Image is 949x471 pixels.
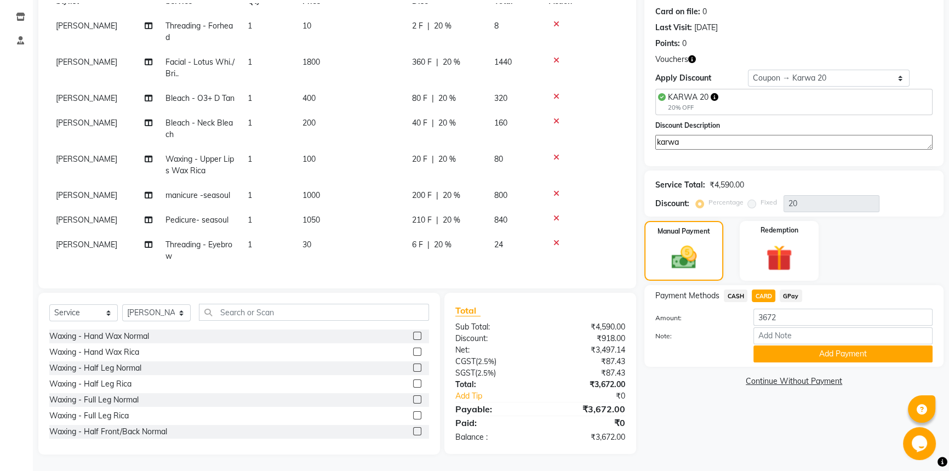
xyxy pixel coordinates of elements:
[49,426,167,438] div: Waxing - Half Front/Back Normal
[443,56,460,68] span: 20 %
[655,290,719,302] span: Payment Methods
[438,154,456,165] span: 20 %
[761,197,777,207] label: Fixed
[655,22,692,33] div: Last Visit:
[56,190,117,200] span: [PERSON_NAME]
[436,56,438,68] span: |
[412,56,432,68] span: 360 F
[494,21,499,31] span: 8
[434,239,451,251] span: 20 %
[165,215,228,225] span: Pedicure- seasoul
[302,240,311,249] span: 30
[682,38,687,49] div: 0
[56,57,117,67] span: [PERSON_NAME]
[248,93,252,103] span: 1
[647,376,941,387] a: Continue Without Payment
[655,179,705,191] div: Service Total:
[494,215,507,225] span: 840
[248,118,252,128] span: 1
[477,368,494,377] span: 2.5%
[724,290,747,302] span: CASH
[540,321,633,333] div: ₹4,590.00
[447,416,540,429] div: Paid:
[494,57,512,67] span: 1440
[56,21,117,31] span: [PERSON_NAME]
[655,72,748,84] div: Apply Discount
[436,190,438,201] span: |
[165,154,234,175] span: Waxing - Upper Lips Wax Rica
[447,333,540,344] div: Discount:
[447,390,556,402] a: Add Tip
[165,93,235,103] span: Bleach - O3+ D Tan
[702,6,707,18] div: 0
[540,402,633,416] div: ₹3,672.00
[248,57,252,67] span: 1
[302,154,316,164] span: 100
[49,331,149,342] div: Waxing - Hand Wax Normal
[694,22,718,33] div: [DATE]
[438,117,456,129] span: 20 %
[49,362,141,374] div: Waxing - Half Leg Normal
[494,240,503,249] span: 24
[655,54,688,65] span: Vouchers
[56,215,117,225] span: [PERSON_NAME]
[302,21,311,31] span: 10
[655,38,680,49] div: Points:
[438,93,456,104] span: 20 %
[165,57,235,78] span: Facial - Lotus Whi./Bri..
[447,344,540,356] div: Net:
[412,214,432,226] span: 210 F
[655,198,689,209] div: Discount:
[761,225,798,235] label: Redemption
[780,290,802,302] span: GPay
[455,305,481,316] span: Total
[248,240,252,249] span: 1
[436,214,438,226] span: |
[494,154,503,164] span: 80
[56,118,117,128] span: [PERSON_NAME]
[753,345,933,362] button: Add Payment
[478,357,494,366] span: 2.5%
[432,93,434,104] span: |
[432,117,434,129] span: |
[540,432,633,443] div: ₹3,672.00
[664,243,705,272] img: _cash.svg
[668,103,718,112] div: 20% OFF
[494,118,507,128] span: 160
[49,347,139,358] div: Waxing - Hand Wax Rica
[708,197,744,207] label: Percentage
[658,226,710,236] label: Manual Payment
[710,179,744,191] div: ₹4,590.00
[447,379,540,390] div: Total:
[540,356,633,367] div: ₹87.43
[248,190,252,200] span: 1
[758,242,801,275] img: _gift.svg
[248,21,252,31] span: 1
[412,154,427,165] span: 20 F
[56,93,117,103] span: [PERSON_NAME]
[540,344,633,356] div: ₹3,497.14
[199,304,429,321] input: Search or Scan
[56,154,117,164] span: [PERSON_NAME]
[668,92,708,102] span: KARWA 20
[540,367,633,379] div: ₹87.43
[752,290,775,302] span: CARD
[56,240,117,249] span: [PERSON_NAME]
[753,327,933,344] input: Add Note
[447,356,540,367] div: ( )
[412,190,432,201] span: 200 F
[165,21,233,42] span: Threading - Forhead
[494,190,507,200] span: 800
[540,333,633,344] div: ₹918.00
[434,20,451,32] span: 20 %
[248,154,252,164] span: 1
[655,6,700,18] div: Card on file:
[540,379,633,390] div: ₹3,672.00
[903,427,938,460] iframe: chat widget
[647,331,745,341] label: Note:
[302,118,316,128] span: 200
[302,57,320,67] span: 1800
[455,368,475,378] span: SGST
[443,190,460,201] span: 20 %
[647,313,745,323] label: Amount:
